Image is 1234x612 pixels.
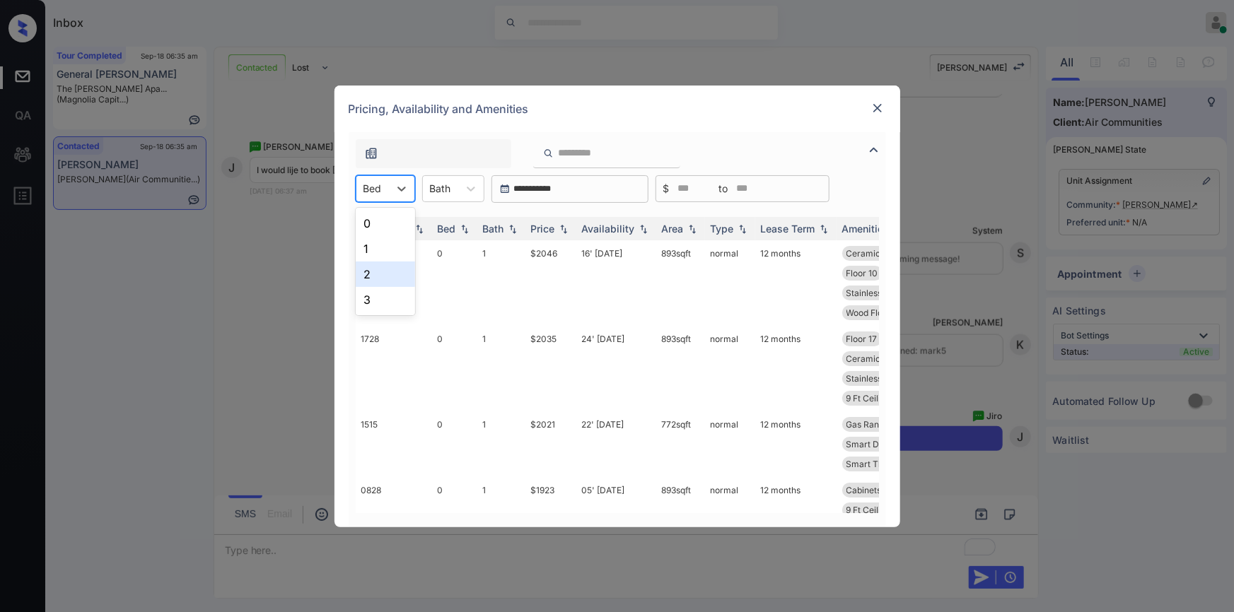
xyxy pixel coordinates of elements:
span: Gas Ranges [846,419,894,430]
td: 1 [477,326,525,411]
img: icon-zuma [543,147,554,160]
td: 12 months [755,240,837,326]
td: 12 months [755,477,837,563]
td: 893 sqft [656,326,705,411]
img: sorting [557,223,571,233]
td: 05' [DATE] [576,477,656,563]
span: Wood Flooring [846,307,904,318]
img: icon-zuma [364,146,378,160]
div: Bed [438,223,456,235]
td: 22' [DATE] [576,411,656,477]
div: Bath [483,223,504,235]
span: 9 Ft Ceilings [846,393,895,404]
span: Stainless-Steel... [846,373,914,384]
span: Ceramic Tile Fl... [846,353,914,364]
span: Stainless-Steel... [846,288,914,298]
span: Floor 17 [846,334,878,344]
span: 9 Ft Ceilings [846,505,895,515]
td: 12 months [755,411,837,477]
div: Pricing, Availability and Amenities [334,86,900,132]
td: $2035 [525,326,576,411]
div: Lease Term [761,223,815,235]
td: $2046 [525,240,576,326]
div: Price [531,223,555,235]
div: 1 [356,236,415,261]
td: 1 [477,477,525,563]
span: to [719,181,728,196]
td: $1923 [525,477,576,563]
span: Floor 10 [846,268,878,278]
td: normal [705,477,755,563]
td: 772 sqft [656,411,705,477]
span: Smart Thermosta... [846,459,924,469]
td: 1 [477,411,525,477]
td: $2021 [525,411,576,477]
td: 0 [432,326,477,411]
td: 1 [477,240,525,326]
img: sorting [735,223,750,233]
span: Cabinets Painte... [846,485,916,495]
div: Availability [582,223,635,235]
td: 0 [432,240,477,326]
td: 16' [DATE] [576,240,656,326]
td: 1515 [356,411,432,477]
img: icon-zuma [866,141,883,158]
div: 3 [356,287,415,312]
span: $ [663,181,670,196]
td: 1728 [356,326,432,411]
td: 0 [432,477,477,563]
img: sorting [685,223,699,233]
div: Area [662,223,684,235]
td: 0828 [356,477,432,563]
span: Ceramic Tile Fl... [846,248,914,259]
div: 0 [356,211,415,236]
div: Amenities [842,223,890,235]
td: 893 sqft [656,477,705,563]
td: 0 [432,411,477,477]
td: 24' [DATE] [576,326,656,411]
img: close [871,101,885,115]
div: 2 [356,261,415,287]
span: Smart Door Lock [846,439,915,449]
img: sorting [412,223,426,233]
td: 893 sqft [656,240,705,326]
td: 12 months [755,326,837,411]
img: sorting [817,223,831,233]
img: sorting [506,223,520,233]
img: sorting [636,223,651,233]
td: normal [705,326,755,411]
td: normal [705,240,755,326]
div: Type [711,223,734,235]
img: sorting [458,223,472,233]
td: normal [705,411,755,477]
